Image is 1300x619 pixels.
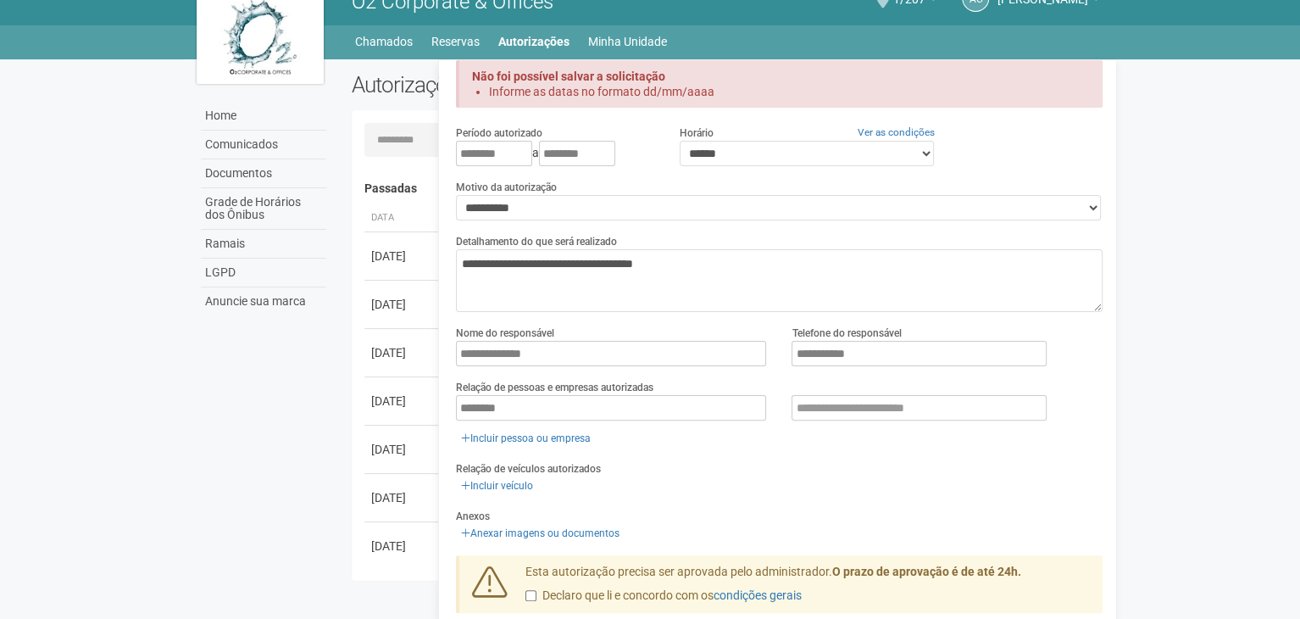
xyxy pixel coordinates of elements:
[456,234,617,249] label: Detalhamento do que será realizado
[456,509,490,524] label: Anexos
[456,380,653,395] label: Relação de pessoas e empresas autorizadas
[201,188,326,230] a: Grade de Horários dos Ônibus
[513,564,1103,613] div: Esta autorização precisa ser aprovada pelo administrador.
[588,30,667,53] a: Minha Unidade
[364,182,1091,195] h4: Passadas
[352,72,714,98] h2: Autorizações
[371,344,434,361] div: [DATE]
[858,126,935,138] a: Ver as condições
[371,393,434,410] div: [DATE]
[456,477,538,495] a: Incluir veículo
[498,30,569,53] a: Autorizações
[201,102,326,131] a: Home
[489,84,1073,99] li: Informe as datas no formato dd/mm/aaaa
[355,30,413,53] a: Chamados
[371,441,434,458] div: [DATE]
[201,131,326,159] a: Comunicados
[371,248,434,265] div: [DATE]
[792,326,901,341] label: Telefone do responsável
[456,141,654,166] div: a
[525,590,536,601] input: Declaro que li e concordo com oscondições gerais
[456,180,557,195] label: Motivo da autorização
[201,287,326,315] a: Anuncie sua marca
[364,204,441,232] th: Data
[371,296,434,313] div: [DATE]
[456,524,625,543] a: Anexar imagens ou documentos
[714,588,802,602] a: condições gerais
[472,70,665,83] strong: Não foi possível salvar a solicitação
[525,588,802,605] label: Declaro que li e concordo com os
[201,159,326,188] a: Documentos
[371,489,434,506] div: [DATE]
[680,125,714,141] label: Horário
[456,326,554,341] label: Nome do responsável
[201,259,326,287] a: LGPD
[832,565,1021,578] strong: O prazo de aprovação é de até 24h.
[201,230,326,259] a: Ramais
[456,125,542,141] label: Período autorizado
[431,30,480,53] a: Reservas
[456,429,596,448] a: Incluir pessoa ou empresa
[456,461,601,477] label: Relação de veículos autorizados
[371,538,434,555] div: [DATE]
